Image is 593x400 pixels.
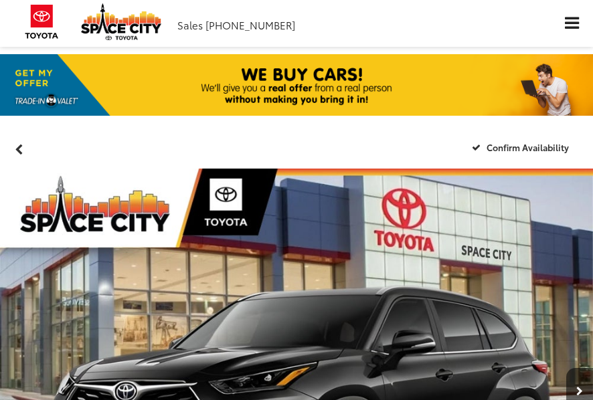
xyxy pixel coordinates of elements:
span: Confirm Availability [487,141,569,153]
button: Confirm Availability [464,135,580,159]
img: Space City Toyota [81,3,161,40]
span: [PHONE_NUMBER] [205,17,295,32]
span: Sales [177,17,203,32]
